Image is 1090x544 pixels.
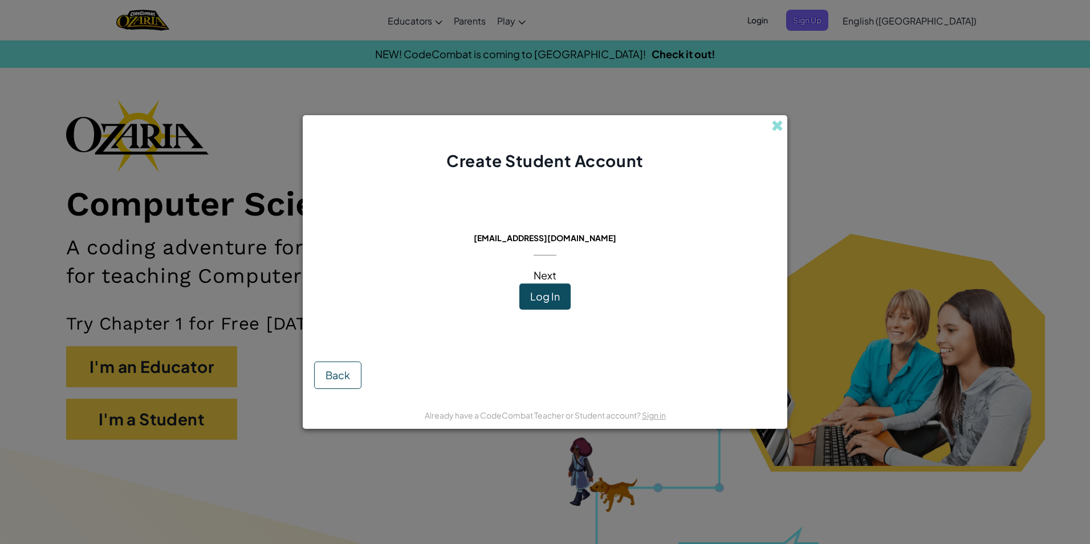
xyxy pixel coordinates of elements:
span: [EMAIL_ADDRESS][DOMAIN_NAME] [474,233,616,243]
span: Create Student Account [446,151,643,170]
button: Back [314,362,361,389]
span: Log In [530,290,560,303]
button: Log In [519,283,571,310]
span: Back [326,368,350,381]
a: Sign in [642,410,666,420]
span: Already have a CodeCombat Teacher or Student account? [425,410,642,420]
span: This email is already in use: [465,217,626,230]
span: Next [534,269,556,282]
